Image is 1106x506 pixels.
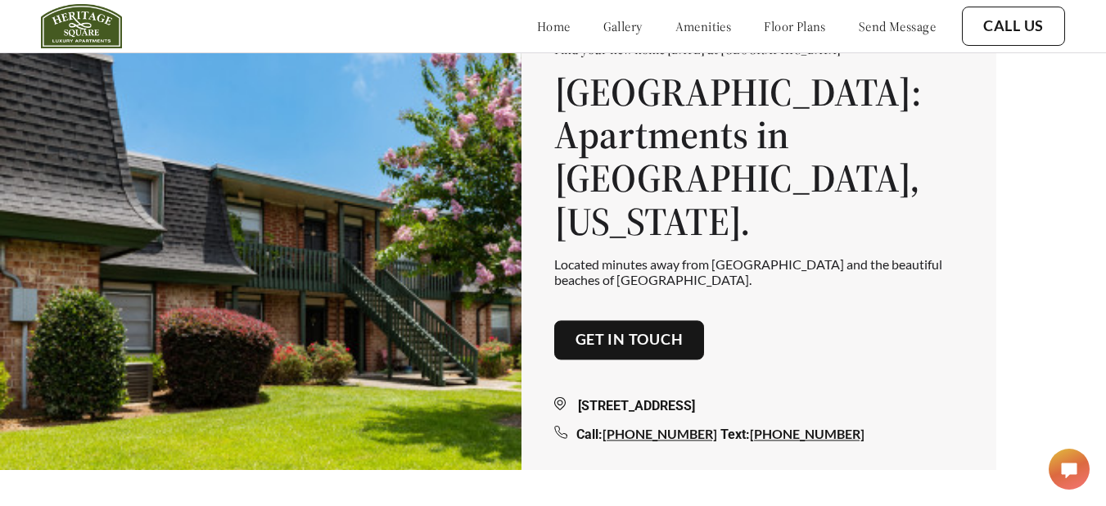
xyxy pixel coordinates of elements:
div: [STREET_ADDRESS] [554,396,964,416]
a: home [537,18,571,34]
h1: [GEOGRAPHIC_DATA]: Apartments in [GEOGRAPHIC_DATA], [US_STATE]. [554,70,964,243]
span: Call: [576,427,603,442]
img: heritage_square_logo.jpg [41,4,122,48]
button: Get in touch [554,321,705,360]
p: Find your new home [DATE] at [GEOGRAPHIC_DATA] [554,41,964,57]
a: Call Us [983,17,1044,35]
a: floor plans [764,18,826,34]
a: gallery [603,18,643,34]
button: Call Us [962,7,1065,46]
a: Get in touch [576,332,684,350]
span: Text: [720,427,750,442]
a: amenities [675,18,732,34]
a: send message [859,18,936,34]
p: Located minutes away from [GEOGRAPHIC_DATA] and the beautiful beaches of [GEOGRAPHIC_DATA]. [554,256,964,287]
a: [PHONE_NUMBER] [603,426,717,441]
a: [PHONE_NUMBER] [750,426,864,441]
